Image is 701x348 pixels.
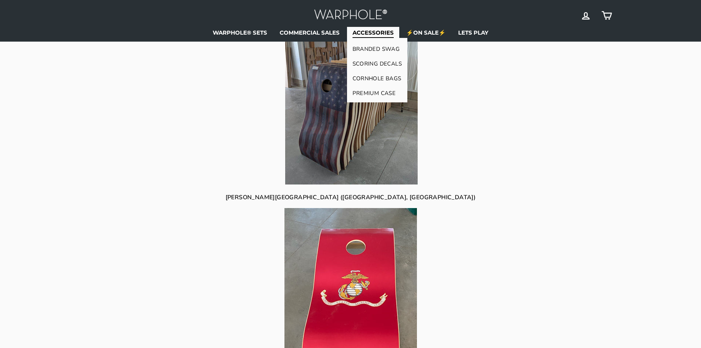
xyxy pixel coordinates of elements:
img: Tyndall AFB US Flag Curved Cornhole [285,8,418,184]
a: BRANDED SWAG [347,42,408,56]
ul: Primary [89,27,612,38]
a: LETS PLAY [453,27,494,38]
a: ⚡ON SALE⚡ [401,27,451,38]
a: SCORING DECALS [347,56,408,71]
a: PREMIUM CASE [347,86,408,101]
img: Warphole [314,7,387,23]
a: COMMERCIAL SALES [274,27,345,38]
a: ACCESSORIES [347,27,399,38]
a: CORNHOLE BAGS [347,71,408,86]
a: WARPHOLE® SETS [207,27,273,38]
strong: [PERSON_NAME][GEOGRAPHIC_DATA] ([GEOGRAPHIC_DATA], [GEOGRAPHIC_DATA]) [226,193,476,201]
